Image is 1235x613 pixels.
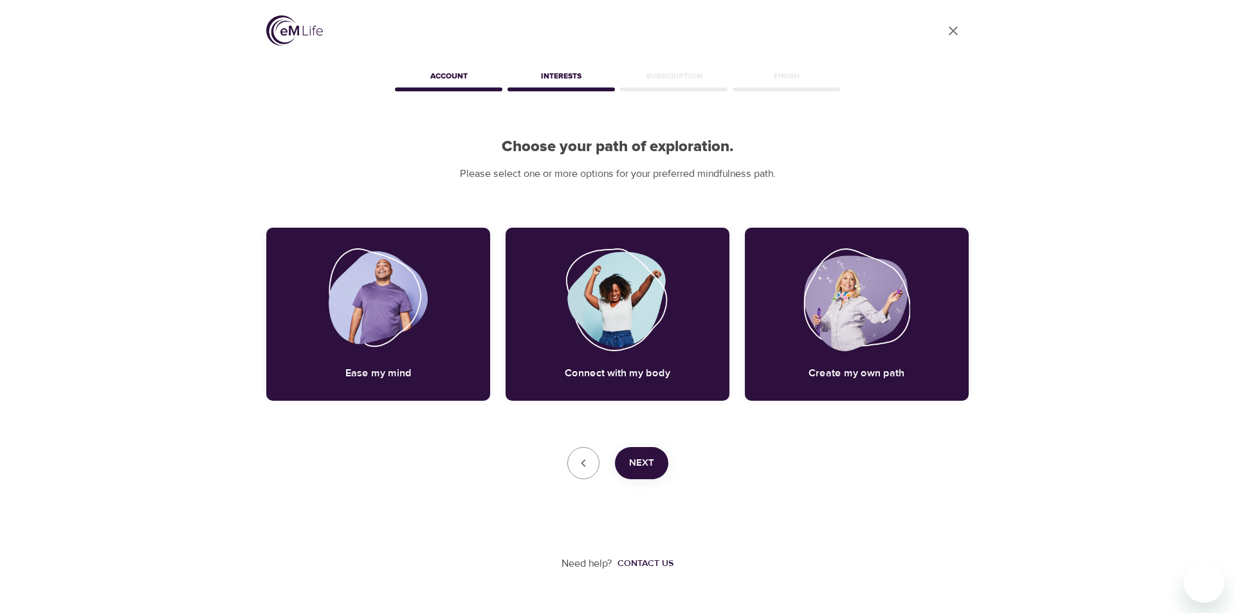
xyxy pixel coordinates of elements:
img: Ease my mind [329,248,428,351]
a: Contact us [612,557,673,570]
h5: Connect with my body [565,367,670,380]
div: Ease my mindEase my mind [266,228,490,401]
iframe: Button to launch messaging window [1184,562,1225,603]
div: Contact us [617,557,673,570]
div: Connect with my bodyConnect with my body [506,228,729,401]
p: Please select one or more options for your preferred mindfulness path. [266,167,969,181]
h5: Ease my mind [345,367,412,380]
div: Create my own pathCreate my own path [745,228,969,401]
img: Connect with my body [565,248,670,351]
img: logo [266,15,323,46]
img: Create my own path [803,248,910,351]
span: Next [629,455,654,471]
a: close [938,15,969,46]
h5: Create my own path [809,367,904,380]
p: Need help? [562,556,612,571]
h2: Choose your path of exploration. [266,138,969,156]
button: Next [615,447,668,479]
